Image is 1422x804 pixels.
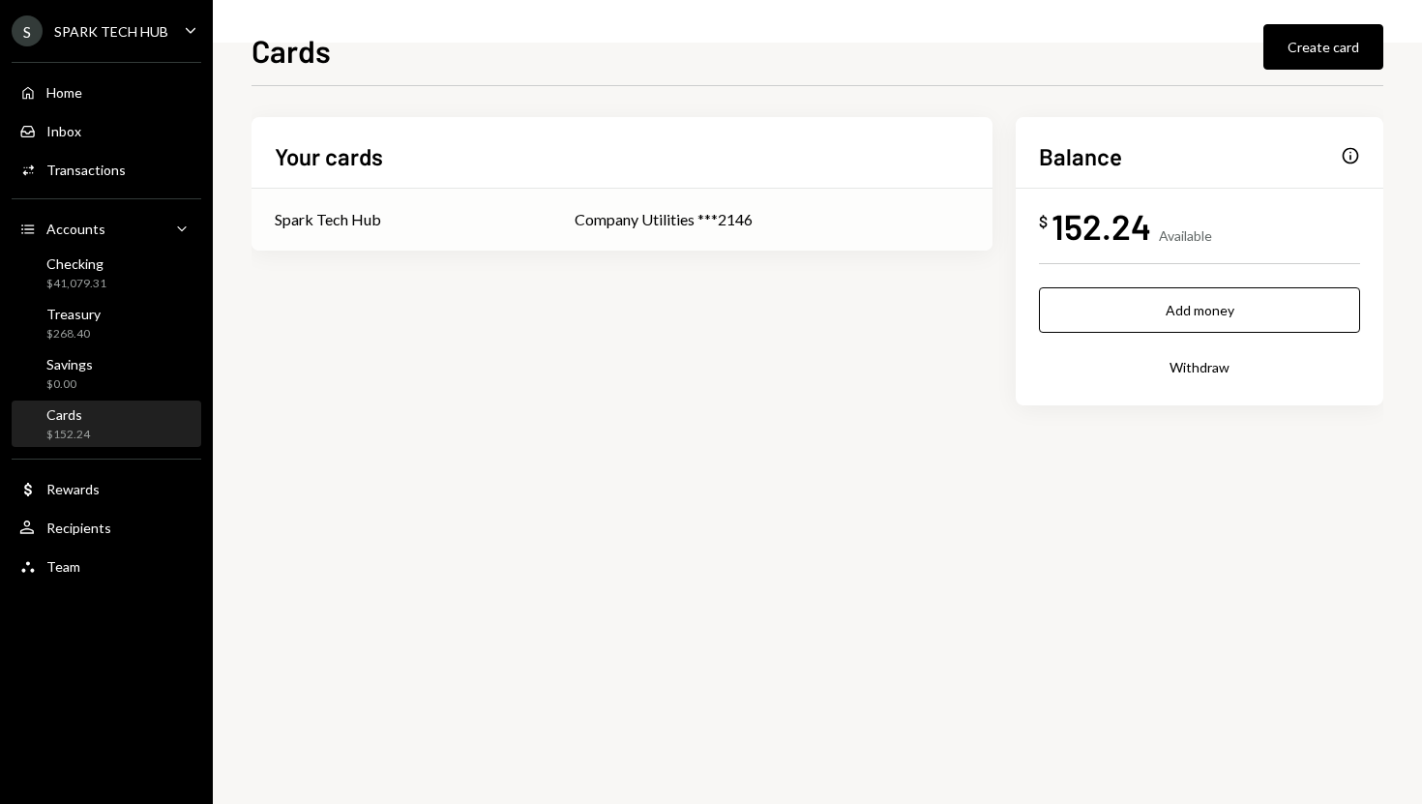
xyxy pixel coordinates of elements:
[12,401,201,447] a: Cards$152.24
[46,356,93,372] div: Savings
[275,140,383,172] h2: Your cards
[46,306,101,322] div: Treasury
[1039,287,1360,333] button: Add money
[46,123,81,139] div: Inbox
[12,250,201,296] a: Checking$41,079.31
[12,510,201,545] a: Recipients
[12,152,201,187] a: Transactions
[1039,140,1122,172] h2: Balance
[1159,227,1212,244] div: Available
[46,427,90,443] div: $152.24
[46,406,90,423] div: Cards
[12,113,201,148] a: Inbox
[12,74,201,109] a: Home
[54,23,168,40] div: SPARK TECH HUB
[46,255,106,272] div: Checking
[12,300,201,346] a: Treasury$268.40
[46,558,80,575] div: Team
[1039,212,1048,231] div: $
[46,481,100,497] div: Rewards
[252,31,331,70] h1: Cards
[12,211,201,246] a: Accounts
[575,208,969,231] div: Company Utilities ***2146
[46,162,126,178] div: Transactions
[46,326,101,342] div: $268.40
[12,15,43,46] div: S
[12,471,201,506] a: Rewards
[46,376,93,393] div: $0.00
[46,520,111,536] div: Recipients
[46,84,82,101] div: Home
[1263,24,1383,70] button: Create card
[1052,204,1151,248] div: 152.24
[12,350,201,397] a: Savings$0.00
[46,276,106,292] div: $41,079.31
[12,549,201,583] a: Team
[46,221,105,237] div: Accounts
[275,208,381,231] div: Spark Tech Hub
[1039,344,1360,390] button: Withdraw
